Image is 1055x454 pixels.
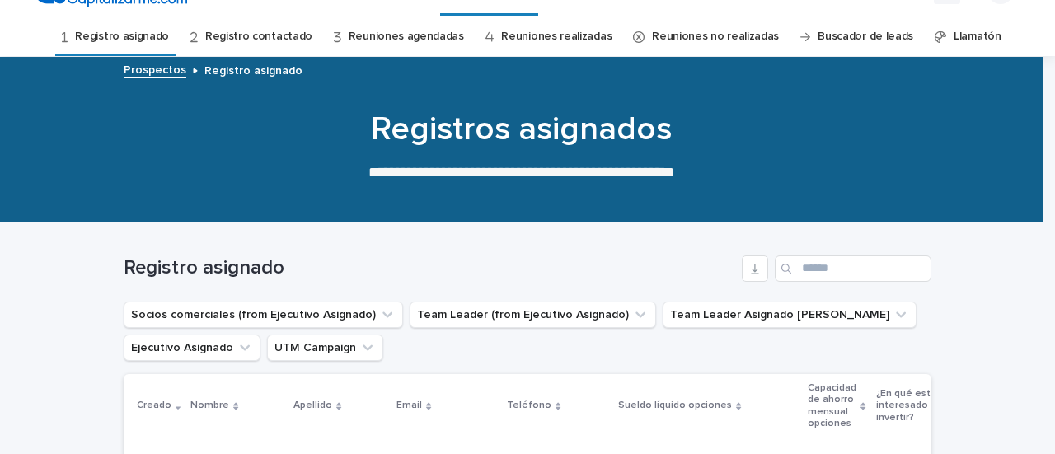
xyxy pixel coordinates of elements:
[663,302,917,328] button: Team Leader Asignado LLamados
[818,17,913,56] a: Buscador de leads
[124,302,403,328] button: Socios comerciales (from Ejecutivo Asignado)
[396,396,422,414] p: Email
[124,59,186,78] a: Prospectos
[808,379,856,433] p: Capacidad de ahorro mensual opciones
[349,17,464,56] a: Reuniones agendadas
[954,17,1001,56] a: Llamatón
[876,385,953,427] p: ¿En qué estás interesado invertir?
[507,396,551,414] p: Teléfono
[75,17,169,56] a: Registro asignado
[410,302,656,328] button: Team Leader (from Ejecutivo Asignado)
[137,396,171,414] p: Creado
[293,396,332,414] p: Apellido
[775,255,931,282] input: Search
[117,110,925,149] h1: Registros asignados
[124,335,260,361] button: Ejecutivo Asignado
[501,17,612,56] a: Reuniones realizadas
[267,335,383,361] button: UTM Campaign
[618,396,732,414] p: Sueldo líquido opciones
[205,17,312,56] a: Registro contactado
[190,396,229,414] p: Nombre
[204,60,302,78] p: Registro asignado
[124,256,735,280] h1: Registro asignado
[652,17,779,56] a: Reuniones no realizadas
